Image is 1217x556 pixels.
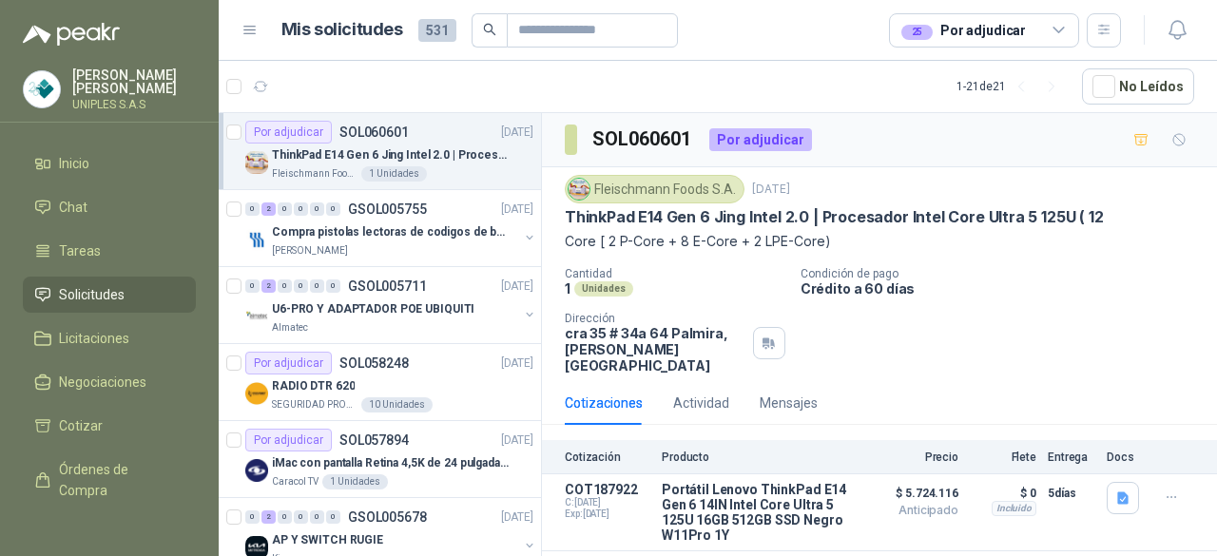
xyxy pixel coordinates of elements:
[662,451,852,464] p: Producto
[261,510,276,524] div: 2
[322,474,388,489] div: 1 Unidades
[709,128,812,151] div: Por adjudicar
[956,71,1067,102] div: 1 - 21 de 21
[901,20,1026,41] div: Por adjudicar
[970,451,1036,464] p: Flete
[348,279,427,293] p: GSOL005711
[23,451,196,508] a: Órdenes de Compra
[569,179,589,200] img: Company Logo
[752,181,790,199] p: [DATE]
[310,202,324,216] div: 0
[245,202,260,216] div: 0
[801,280,1209,297] p: Crédito a 60 días
[801,267,1209,280] p: Condición de pago
[565,393,643,413] div: Cotizaciones
[592,125,694,154] h3: SOL060601
[483,23,496,36] span: search
[72,68,196,95] p: [PERSON_NAME] [PERSON_NAME]
[326,510,340,524] div: 0
[565,325,745,374] p: cra 35 # 34a 64 Palmira , [PERSON_NAME][GEOGRAPHIC_DATA]
[59,153,89,174] span: Inicio
[901,25,933,40] div: 25
[1107,451,1145,464] p: Docs
[501,124,533,142] p: [DATE]
[72,99,196,110] p: UNIPLES S.A.S
[272,166,357,182] p: Fleischmann Foods S.A.
[24,71,60,107] img: Company Logo
[970,482,1036,505] p: $ 0
[339,125,409,139] p: SOL060601
[245,275,537,336] a: 0 2 0 0 0 0 GSOL005711[DATE] Company LogoU6-PRO Y ADAPTADOR POE UBIQUITIAlmatec
[23,145,196,182] a: Inicio
[565,508,650,520] span: Exp: [DATE]
[59,284,125,305] span: Solicitudes
[23,189,196,225] a: Chat
[59,328,129,349] span: Licitaciones
[278,510,292,524] div: 0
[245,151,268,174] img: Company Logo
[272,146,509,164] p: ThinkPad E14 Gen 6 Jing Intel 2.0 | Procesador Intel Core Ultra 5 125U ( 12
[23,408,196,444] a: Cotizar
[59,372,146,393] span: Negociaciones
[278,202,292,216] div: 0
[23,233,196,269] a: Tareas
[662,482,852,543] p: Portátil Lenovo ThinkPad E14 Gen 6 14IN Intel Core Ultra 5 125U 16GB 512GB SSD Negro W11Pro 1Y
[245,459,268,482] img: Company Logo
[501,508,533,527] p: [DATE]
[501,201,533,219] p: [DATE]
[565,482,650,497] p: COT187922
[23,364,196,400] a: Negociaciones
[245,382,268,405] img: Company Logo
[348,202,427,216] p: GSOL005755
[219,344,541,421] a: Por adjudicarSOL058248[DATE] Company LogoRADIO DTR 620SEGURIDAD PROVISER LTDA10 Unidades
[245,228,268,251] img: Company Logo
[219,113,541,190] a: Por adjudicarSOL060601[DATE] Company LogoThinkPad E14 Gen 6 Jing Intel 2.0 | Procesador Intel Cor...
[245,510,260,524] div: 0
[261,279,276,293] div: 2
[339,433,409,447] p: SOL057894
[673,393,729,413] div: Actividad
[59,459,178,501] span: Órdenes de Compra
[339,356,409,370] p: SOL058248
[294,279,308,293] div: 0
[760,393,818,413] div: Mensajes
[501,431,533,450] p: [DATE]
[348,510,427,524] p: GSOL005678
[294,510,308,524] div: 0
[863,451,958,464] p: Precio
[245,198,537,259] a: 0 2 0 0 0 0 GSOL005755[DATE] Company LogoCompra pistolas lectoras de codigos de barras[PERSON_NAME]
[23,277,196,313] a: Solicitudes
[272,474,319,489] p: Caracol TV
[565,451,650,464] p: Cotización
[272,320,308,336] p: Almatec
[59,415,103,436] span: Cotizar
[23,320,196,356] a: Licitaciones
[1082,68,1194,105] button: No Leídos
[1048,482,1095,505] p: 5 días
[310,279,324,293] div: 0
[992,501,1036,516] div: Incluido
[245,305,268,328] img: Company Logo
[565,312,745,325] p: Dirección
[501,355,533,373] p: [DATE]
[574,281,633,297] div: Unidades
[565,175,744,203] div: Fleischmann Foods S.A.
[272,300,474,318] p: U6-PRO Y ADAPTADOR POE UBIQUITI
[326,202,340,216] div: 0
[23,23,120,46] img: Logo peakr
[863,505,958,516] span: Anticipado
[272,454,509,472] p: iMac con pantalla Retina 4,5K de 24 pulgadas M4
[219,421,541,498] a: Por adjudicarSOL057894[DATE] Company LogoiMac con pantalla Retina 4,5K de 24 pulgadas M4Caracol T...
[261,202,276,216] div: 2
[310,510,324,524] div: 0
[418,19,456,42] span: 531
[281,16,403,44] h1: Mis solicitudes
[245,429,332,451] div: Por adjudicar
[361,397,433,412] div: 10 Unidades
[565,207,1104,227] p: ThinkPad E14 Gen 6 Jing Intel 2.0 | Procesador Intel Core Ultra 5 125U ( 12
[272,377,355,395] p: RADIO DTR 620
[278,279,292,293] div: 0
[565,497,650,508] span: C: [DATE]
[1048,451,1095,464] p: Entrega
[245,352,332,374] div: Por adjudicar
